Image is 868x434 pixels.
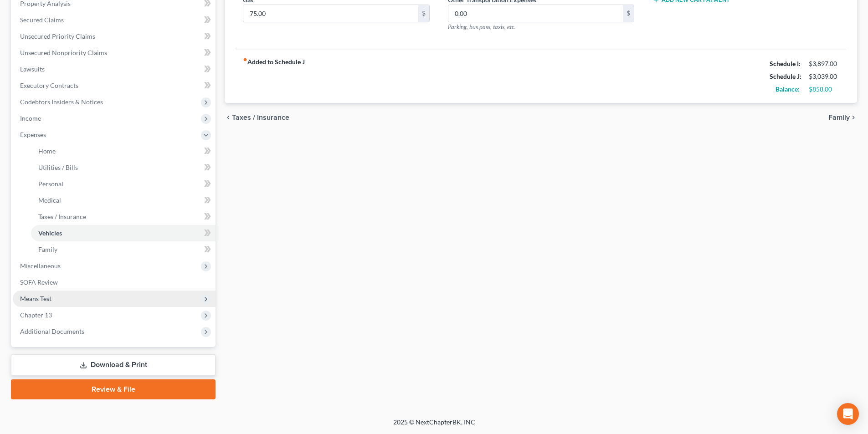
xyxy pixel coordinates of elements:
div: $858.00 [809,85,839,94]
span: Vehicles [38,229,62,237]
span: Home [38,147,56,155]
a: Secured Claims [13,12,216,28]
strong: Balance: [776,85,800,93]
a: Lawsuits [13,61,216,77]
a: Medical [31,192,216,209]
input: -- [448,5,623,22]
span: Personal [38,180,63,188]
span: Lawsuits [20,65,45,73]
a: Personal [31,176,216,192]
div: $3,897.00 [809,59,839,68]
span: Income [20,114,41,122]
span: Means Test [20,295,51,302]
strong: Added to Schedule J [243,57,305,96]
div: 2025 © NextChapterBK, INC [175,418,694,434]
span: Expenses [20,131,46,138]
span: Medical [38,196,61,204]
span: Unsecured Priority Claims [20,32,95,40]
span: Family [828,114,850,121]
span: Secured Claims [20,16,64,24]
i: fiber_manual_record [243,57,247,62]
button: Family chevron_right [828,114,857,121]
a: Taxes / Insurance [31,209,216,225]
a: Unsecured Priority Claims [13,28,216,45]
a: Vehicles [31,225,216,241]
span: Codebtors Insiders & Notices [20,98,103,106]
a: Unsecured Nonpriority Claims [13,45,216,61]
i: chevron_left [225,114,232,121]
button: chevron_left Taxes / Insurance [225,114,289,121]
a: SOFA Review [13,274,216,291]
span: Unsecured Nonpriority Claims [20,49,107,56]
a: Utilities / Bills [31,159,216,176]
a: Download & Print [11,354,216,376]
span: Taxes / Insurance [232,114,289,121]
div: $ [418,5,429,22]
span: SOFA Review [20,278,58,286]
a: Review & File [11,379,216,399]
strong: Schedule I: [770,60,801,67]
span: Chapter 13 [20,311,52,319]
span: Taxes / Insurance [38,213,86,220]
div: $ [623,5,634,22]
span: Miscellaneous [20,262,61,270]
a: Family [31,241,216,258]
a: Executory Contracts [13,77,216,94]
span: Additional Documents [20,327,84,335]
div: $3,039.00 [809,72,839,81]
strong: Schedule J: [770,72,801,80]
a: Home [31,143,216,159]
div: Open Intercom Messenger [837,403,859,425]
span: Family [38,245,57,253]
span: Executory Contracts [20,82,78,89]
i: chevron_right [850,114,857,121]
span: Parking, bus pass, taxis, etc. [448,23,516,31]
span: Utilities / Bills [38,163,78,171]
input: -- [243,5,418,22]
